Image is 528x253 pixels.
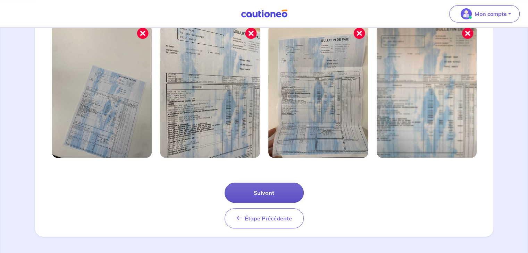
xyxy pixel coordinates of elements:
[160,25,260,158] img: Image mal cadrée 2
[225,208,304,228] button: Étape Précédente
[225,183,304,203] button: Suivant
[245,215,292,222] span: Étape Précédente
[449,5,520,23] button: illu_account_valid_menu.svgMon compte
[377,25,477,158] img: Image mal cadrée 4
[268,25,368,158] img: Image mal cadrée 3
[52,25,152,158] img: Image mal cadrée 1
[461,8,472,19] img: illu_account_valid_menu.svg
[238,9,290,18] img: Cautioneo
[475,10,507,18] p: Mon compte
